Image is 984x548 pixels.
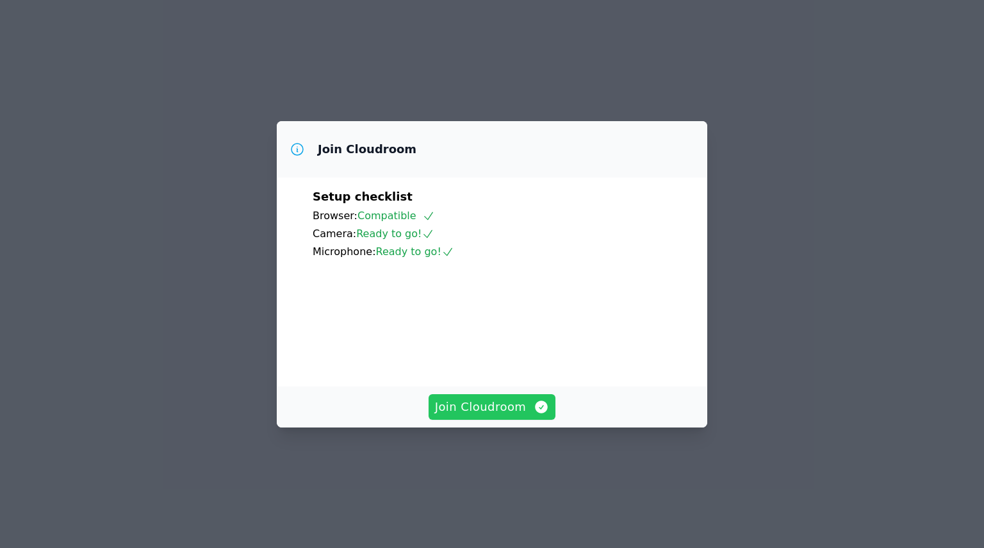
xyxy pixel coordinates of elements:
span: Microphone: [313,245,376,258]
span: Setup checklist [313,190,413,203]
button: Join Cloudroom [429,394,556,420]
span: Join Cloudroom [435,398,550,416]
span: Ready to go! [376,245,454,258]
span: Camera: [313,228,356,240]
span: Ready to go! [356,228,434,240]
h3: Join Cloudroom [318,142,416,157]
span: Compatible [357,210,435,222]
span: Browser: [313,210,357,222]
